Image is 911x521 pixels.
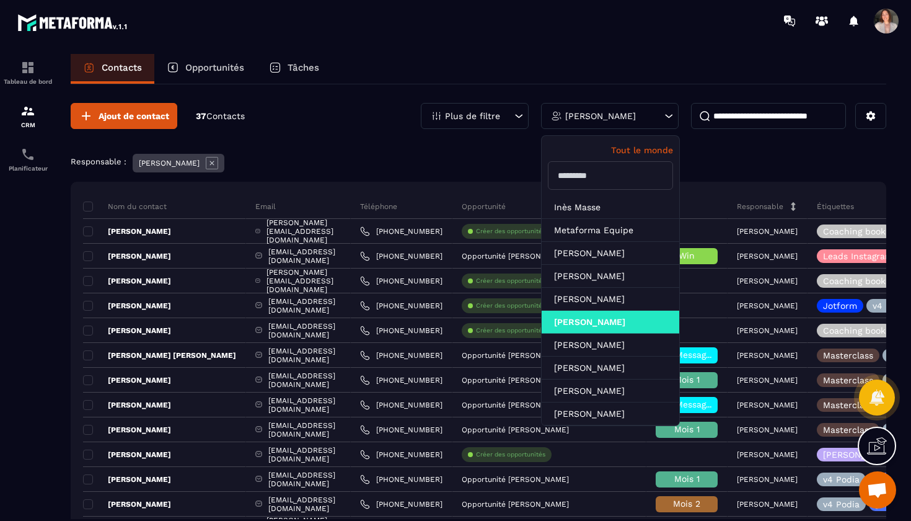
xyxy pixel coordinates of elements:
[206,111,245,121] span: Contacts
[3,138,53,181] a: schedulerschedulerPlanificateur
[83,226,171,236] p: [PERSON_NAME]
[542,334,679,357] li: [PERSON_NAME]
[817,202,854,212] p: Étiquettes
[737,202,783,212] p: Responsable
[823,252,893,260] p: Leads Instagram
[360,350,442,360] a: [PHONE_NUMBER]
[102,62,142,73] p: Contacts
[462,425,569,434] p: Opportunité [PERSON_NAME]
[859,471,896,509] a: Ouvrir le chat
[674,375,700,385] span: Mois 1
[17,11,129,33] img: logo
[360,301,442,311] a: [PHONE_NUMBER]
[360,474,442,484] a: [PHONE_NUMBER]
[83,450,171,460] p: [PERSON_NAME]
[737,425,798,434] p: [PERSON_NAME]
[565,112,636,120] p: [PERSON_NAME]
[3,51,53,94] a: formationformationTableau de bord
[542,403,679,425] li: [PERSON_NAME]
[462,252,569,260] p: Opportunité [PERSON_NAME]
[737,401,798,409] p: [PERSON_NAME]
[542,196,679,219] li: Inès Masse
[542,288,679,311] li: [PERSON_NAME]
[673,499,700,509] span: Mois 2
[476,301,545,310] p: Créer des opportunités
[3,94,53,138] a: formationformationCRM
[462,500,569,509] p: Opportunité [PERSON_NAME]
[83,474,171,484] p: [PERSON_NAME]
[154,54,257,84] a: Opportunités
[542,311,679,334] li: [PERSON_NAME]
[99,110,169,122] span: Ajout de contact
[737,301,798,310] p: [PERSON_NAME]
[737,475,798,484] p: [PERSON_NAME]
[71,157,126,166] p: Responsable :
[823,475,860,484] p: v4 Podia
[823,301,857,310] p: Jotform
[823,227,886,236] p: Coaching book
[83,276,171,286] p: [PERSON_NAME]
[445,112,500,120] p: Plus de filtre
[823,401,873,409] p: Masterclass
[360,425,442,435] a: [PHONE_NUMBER]
[83,326,171,336] p: [PERSON_NAME]
[542,357,679,380] li: [PERSON_NAME]
[360,400,442,410] a: [PHONE_NUMBER]
[83,400,171,410] p: [PERSON_NAME]
[462,351,632,360] p: Opportunité [PERSON_NAME] [PERSON_NAME]
[823,351,873,360] p: Masterclass
[679,251,695,260] span: Win
[462,401,569,409] p: Opportunité [PERSON_NAME]
[83,499,171,509] p: [PERSON_NAME]
[476,277,545,285] p: Créer des opportunités
[185,62,244,73] p: Opportunités
[823,500,860,509] p: v4 Podia
[360,251,442,261] a: [PHONE_NUMBER]
[737,227,798,236] p: [PERSON_NAME]
[20,60,35,75] img: formation
[737,277,798,285] p: [PERSON_NAME]
[476,450,545,459] p: Créer des opportunités
[83,251,171,261] p: [PERSON_NAME]
[20,104,35,118] img: formation
[257,54,332,84] a: Tâches
[737,376,798,385] p: [PERSON_NAME]
[360,450,442,460] a: [PHONE_NUMBER]
[823,376,873,385] p: Masterclass
[873,301,909,310] p: v4 Podia
[83,202,167,212] p: Nom du contact
[823,277,886,285] p: Coaching book
[462,202,506,212] p: Opportunité
[196,110,245,122] p: 37
[71,103,177,129] button: Ajout de contact
[476,227,545,236] p: Créer des opportunités
[737,450,798,459] p: [PERSON_NAME]
[737,326,798,335] p: [PERSON_NAME]
[360,375,442,385] a: [PHONE_NUMBER]
[737,500,798,509] p: [PERSON_NAME]
[3,78,53,85] p: Tableau de bord
[3,122,53,128] p: CRM
[542,265,679,288] li: [PERSON_NAME]
[71,54,154,84] a: Contacts
[83,375,171,385] p: [PERSON_NAME]
[255,202,276,212] p: Email
[20,147,35,162] img: scheduler
[674,474,700,484] span: Mois 1
[288,62,319,73] p: Tâches
[823,326,886,335] p: Coaching book
[823,425,873,434] p: Masterclass
[542,380,679,403] li: [PERSON_NAME]
[462,475,569,484] p: Opportunité [PERSON_NAME]
[542,219,679,242] li: Metaforma Equipe
[737,252,798,260] p: [PERSON_NAME]
[360,202,397,212] p: Téléphone
[360,226,442,236] a: [PHONE_NUMBER]
[360,499,442,509] a: [PHONE_NUMBER]
[139,159,200,167] p: [PERSON_NAME]
[462,376,569,385] p: Opportunité [PERSON_NAME]
[548,145,673,155] p: Tout le monde
[83,301,171,311] p: [PERSON_NAME]
[360,276,442,286] a: [PHONE_NUMBER]
[737,351,798,360] p: [PERSON_NAME]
